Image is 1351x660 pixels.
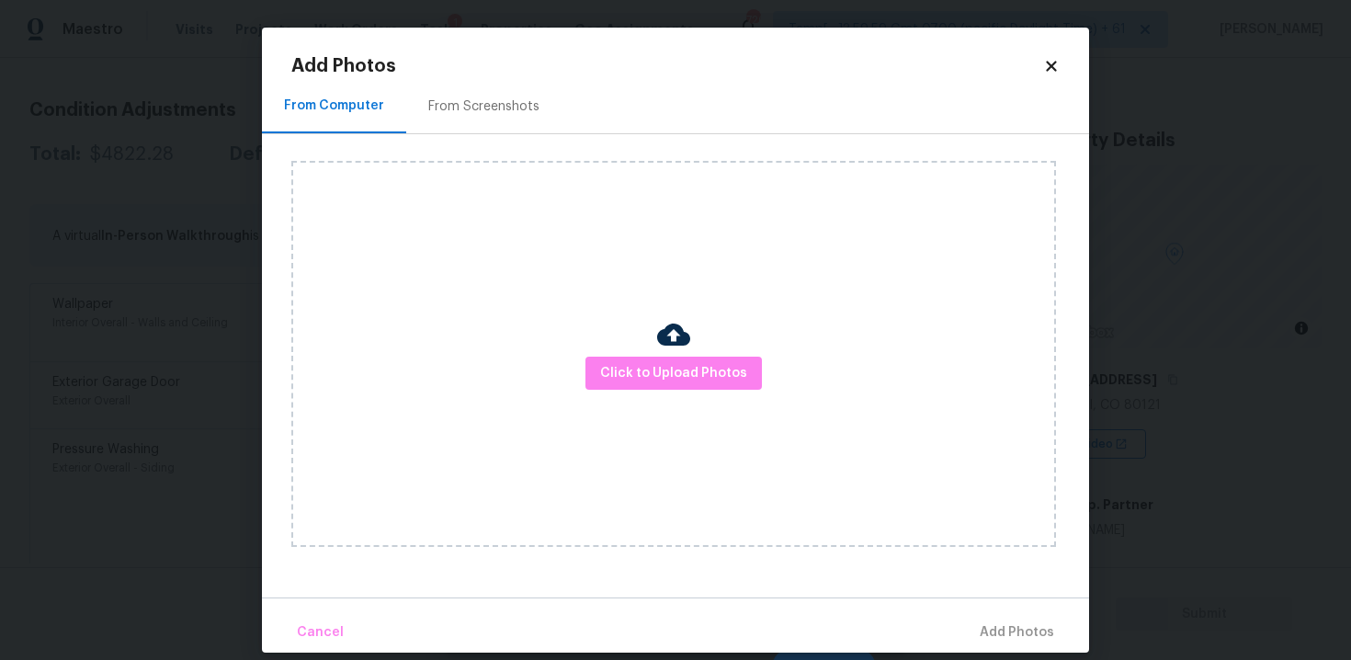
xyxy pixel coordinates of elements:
[657,318,690,351] img: Cloud Upload Icon
[289,613,351,653] button: Cancel
[284,97,384,115] div: From Computer
[297,621,344,644] span: Cancel
[428,97,539,116] div: From Screenshots
[585,357,762,391] button: Click to Upload Photos
[291,57,1043,75] h2: Add Photos
[600,362,747,385] span: Click to Upload Photos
